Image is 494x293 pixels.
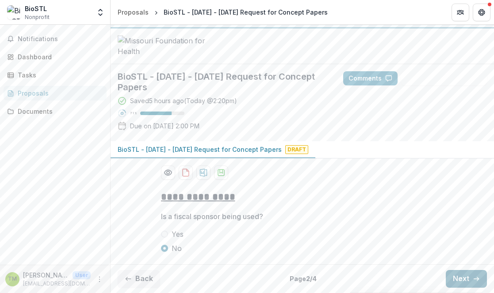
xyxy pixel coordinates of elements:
[452,4,469,21] button: Partners
[18,89,100,98] div: Proposals
[7,5,21,19] img: BioSTL
[25,13,50,21] span: Nonprofit
[214,166,228,180] button: download-proposal
[172,243,182,254] span: No
[18,107,100,116] div: Documents
[130,96,237,105] div: Saved 5 hours ago ( Today @ 2:20pm )
[130,110,137,116] p: 71 %
[161,211,263,222] p: Is a fiscal sponsor being used?
[114,6,331,19] nav: breadcrumb
[130,121,199,131] p: Due on [DATE] 2:00 PM
[164,8,328,17] div: BioSTL - [DATE] - [DATE] Request for Concept Papers
[25,4,50,13] div: BioSTL
[285,145,308,154] span: Draft
[161,166,175,180] button: Preview d616c306-bd0d-4b6c-8c6f-0eaa0758e7dc-0.pdf
[118,270,160,288] button: Back
[473,4,490,21] button: Get Help
[23,280,91,288] p: [EMAIL_ADDRESS][DOMAIN_NAME]
[114,6,152,19] a: Proposals
[179,166,193,180] button: download-proposal
[401,71,487,85] button: Answer Suggestions
[4,68,107,82] a: Tasks
[73,271,91,279] p: User
[118,71,329,93] h2: BioSTL - [DATE] - [DATE] Request for Concept Papers
[118,35,206,57] img: Missouri Foundation for Health
[18,70,100,80] div: Tasks
[23,270,69,280] p: [PERSON_NAME]
[446,270,487,288] button: Next
[8,276,17,282] div: Taylor McCabe
[172,229,184,239] span: Yes
[94,274,105,285] button: More
[4,50,107,64] a: Dashboard
[4,104,107,119] a: Documents
[18,52,100,62] div: Dashboard
[118,8,149,17] div: Proposals
[118,145,282,154] p: BioSTL - [DATE] - [DATE] Request for Concept Papers
[18,35,103,43] span: Notifications
[290,274,317,283] p: Page 2 / 4
[196,166,211,180] button: download-proposal
[4,86,107,100] a: Proposals
[94,4,107,21] button: Open entity switcher
[343,71,398,85] button: Comments
[4,32,107,46] button: Notifications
